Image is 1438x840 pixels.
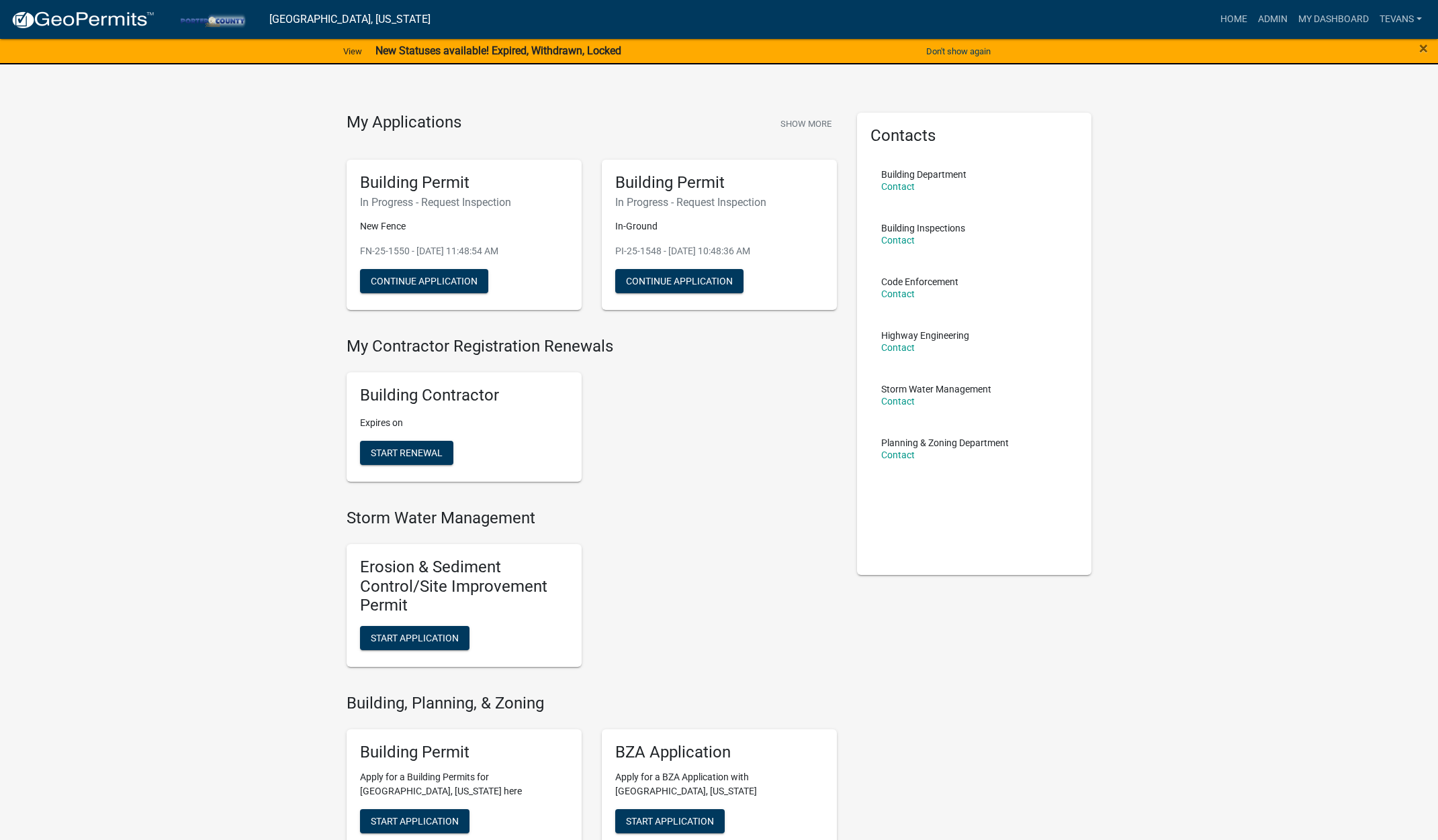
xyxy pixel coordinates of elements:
[1419,40,1428,56] button: Close
[881,288,915,299] a: Contact
[360,809,469,833] button: Start Application
[347,337,837,492] wm-registration-list-section: My Contractor Registration Renewals
[615,809,725,833] button: Start Application
[921,40,996,62] button: Don't show again
[347,509,837,528] h4: Storm Water Management
[775,113,837,135] button: Show More
[615,196,823,209] h6: In Progress - Request Inspection
[360,244,568,258] p: FN-25-1550 - [DATE] 11:48:54 AM
[1293,7,1374,32] a: My Dashboard
[338,40,367,62] a: View
[881,223,965,233] p: Building Inspections
[371,633,459,643] span: Start Application
[881,331,969,340] p: Highway Engineering
[371,815,459,826] span: Start Application
[615,743,823,762] h5: BZA Application
[360,770,568,798] p: Apply for a Building Permits for [GEOGRAPHIC_DATA], [US_STATE] here
[881,438,1009,448] p: Planning & Zoning Department
[881,235,915,246] a: Contact
[360,441,453,465] button: Start Renewal
[881,277,958,286] p: Code Enforcement
[347,113,461,133] h4: My Applications
[881,181,915,192] a: Contact
[360,416,568,430] p: Expires on
[360,173,568,193] h5: Building Permit
[615,219,823,233] p: In-Ground
[360,743,568,762] h5: Building Permit
[347,337,837,356] h4: My Contractor Registration Renewals
[360,269,488,293] button: Continue Application
[375,44,621,57] strong: New Statuses available! Expired, Withdrawn, Locked
[1215,7,1253,32] a: Home
[1374,7,1427,32] a: tevans
[165,10,259,28] img: Porter County, Indiana
[881,342,915,353] a: Contact
[360,386,568,405] h5: Building Contractor
[615,770,823,798] p: Apply for a BZA Application with [GEOGRAPHIC_DATA], [US_STATE]
[360,196,568,209] h6: In Progress - Request Inspection
[881,170,967,179] p: Building Department
[269,8,431,31] a: [GEOGRAPHIC_DATA], [US_STATE]
[1253,7,1293,32] a: Admin
[360,219,568,233] p: New Fence
[881,384,991,394] p: Storm Water Management
[360,558,568,615] h5: Erosion & Sediment Control/Site Improvement Permit
[1419,39,1428,58] span: ×
[870,126,1079,146] h5: Contacts
[615,244,823,258] p: PI-25-1548 - [DATE] 10:48:36 AM
[371,448,443,458] span: Start Renewal
[347,694,837,713] h4: Building, Planning, & Zoning
[360,626,469,650] button: Start Application
[615,173,823,193] h5: Building Permit
[626,815,714,826] span: Start Application
[881,450,915,460] a: Contact
[615,269,744,293] button: Continue Application
[881,396,915,407] a: Contact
